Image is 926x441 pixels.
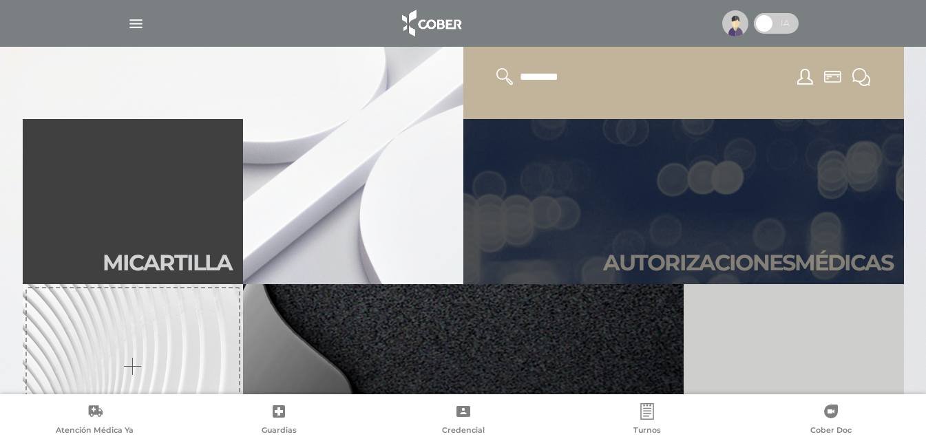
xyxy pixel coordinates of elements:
span: Atención Médica Ya [56,425,134,438]
a: Guardias [187,403,370,438]
img: profile-placeholder.svg [722,10,748,36]
a: Atención Médica Ya [3,403,187,438]
span: Turnos [633,425,661,438]
img: Cober_menu-lines-white.svg [127,15,145,32]
h2: Mi car tilla [103,250,232,276]
a: Credencial [371,403,555,438]
a: Turnos [555,403,739,438]
span: Cober Doc [810,425,852,438]
img: logo_cober_home-white.png [394,7,467,40]
span: Guardias [262,425,297,438]
a: Micartilla [23,119,243,284]
h2: Autori zaciones médicas [603,250,893,276]
span: Credencial [442,425,485,438]
a: Cober Doc [739,403,923,438]
a: Autorizacionesmédicas [463,119,904,284]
